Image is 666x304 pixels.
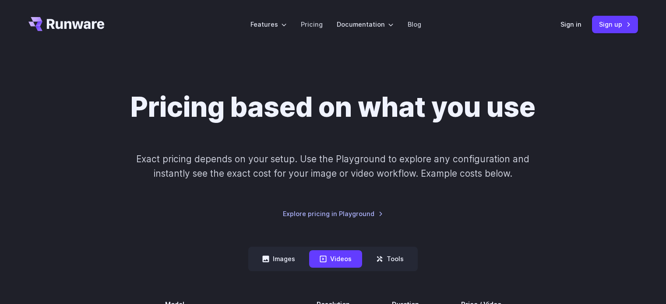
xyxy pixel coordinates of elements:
[560,19,581,29] a: Sign in
[309,250,362,267] button: Videos
[120,152,546,181] p: Exact pricing depends on your setup. Use the Playground to explore any configuration and instantl...
[130,91,536,124] h1: Pricing based on what you use
[250,19,287,29] label: Features
[283,209,383,219] a: Explore pricing in Playground
[28,17,105,31] a: Go to /
[252,250,306,267] button: Images
[301,19,323,29] a: Pricing
[337,19,394,29] label: Documentation
[408,19,421,29] a: Blog
[366,250,414,267] button: Tools
[592,16,638,33] a: Sign up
